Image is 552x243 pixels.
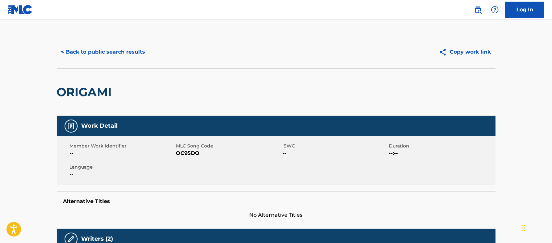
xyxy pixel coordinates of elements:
[67,235,75,243] img: Writers
[57,44,150,60] button: < Back to public search results
[488,3,501,16] div: Help
[70,164,175,171] span: Language
[389,143,494,149] span: Duration
[57,85,115,99] h2: ORIGAMI
[474,6,482,14] img: search
[70,171,175,178] span: --
[67,122,75,130] img: Work Detail
[472,3,485,16] a: Public Search
[521,218,525,238] div: Drag
[439,48,450,56] img: Copy work link
[520,212,552,243] iframe: Chat Widget
[8,5,33,14] img: MLC Logo
[389,149,494,157] span: --:--
[434,44,496,60] button: Copy work link
[491,6,499,14] img: help
[63,198,489,205] h5: Alternative Titles
[283,143,387,149] span: ISWC
[81,235,113,243] h5: Writers (2)
[505,2,544,18] a: Log In
[176,143,281,149] span: MLC Song Code
[57,211,496,219] span: No Alternative Titles
[176,149,281,157] span: OC95DO
[81,122,118,130] h5: Work Detail
[70,149,175,157] span: --
[70,143,175,149] span: Member Work Identifier
[283,149,387,157] span: --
